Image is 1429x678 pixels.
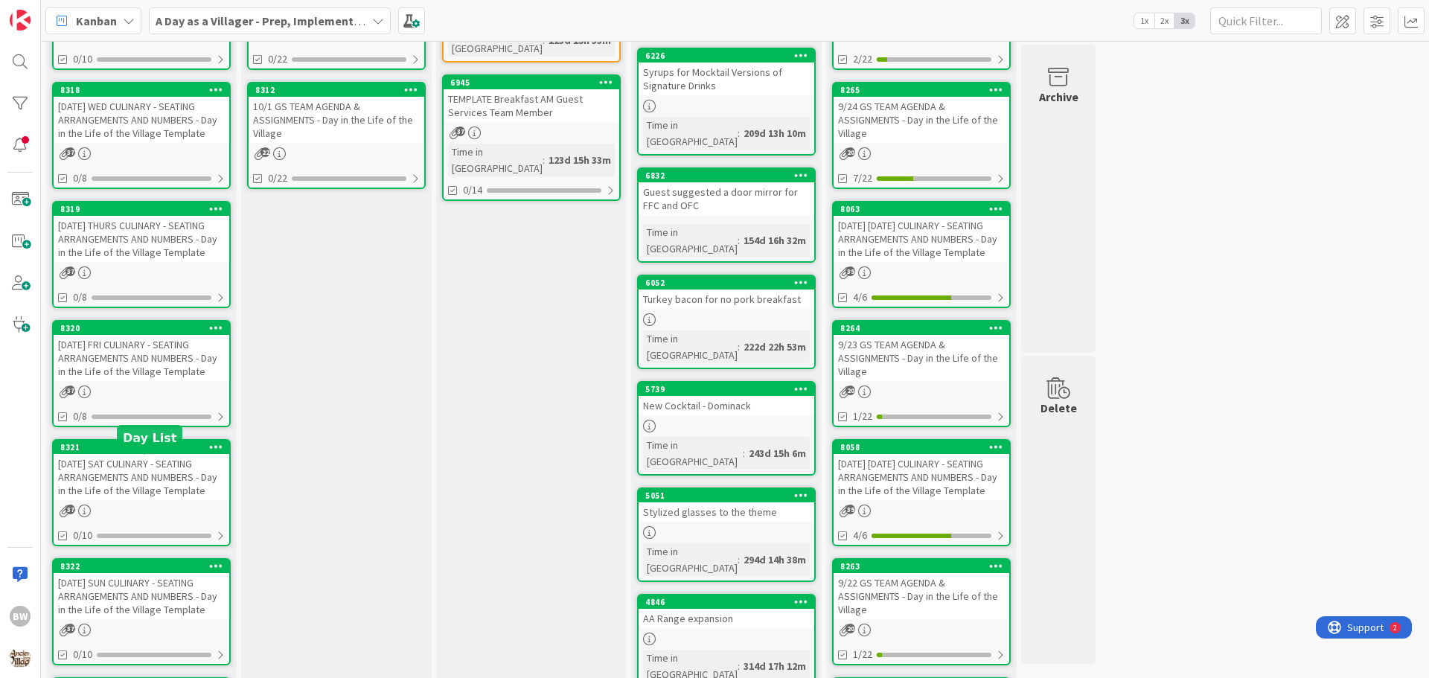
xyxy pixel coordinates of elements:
[54,216,229,262] div: [DATE] THURS CULINARY - SEATING ARRANGEMENTS AND NUMBERS - Day in the Life of the Village Template
[1134,13,1154,28] span: 1x
[643,330,738,363] div: Time in [GEOGRAPHIC_DATA]
[853,647,872,662] span: 1/22
[60,204,229,214] div: 8319
[745,445,810,461] div: 243d 15h 6m
[65,624,75,633] span: 37
[10,606,31,627] div: BW
[639,49,814,95] div: 6226Syrups for Mocktail Versions of Signature Drinks
[834,441,1009,500] div: 8058[DATE] [DATE] CULINARY - SEATING ARRANGEMENTS AND NUMBERS - Day in the Life of the Village Te...
[73,290,87,305] span: 0/8
[853,528,867,543] span: 4/6
[645,384,814,394] div: 5739
[738,551,740,568] span: :
[853,409,872,424] span: 1/22
[10,10,31,31] img: Visit kanbanzone.com
[54,202,229,216] div: 8319
[639,169,814,182] div: 6832
[639,609,814,628] div: AA Range expansion
[73,528,92,543] span: 0/10
[60,442,229,452] div: 8321
[639,489,814,522] div: 5051Stylized glasses to the theme
[645,278,814,288] div: 6052
[543,152,545,168] span: :
[639,276,814,290] div: 6052
[834,560,1009,573] div: 8263
[54,97,229,143] div: [DATE] WED CULINARY - SEATING ARRANGEMENTS AND NUMBERS - Day in the Life of the Village Template
[54,441,229,454] div: 8321
[463,182,482,198] span: 0/14
[834,454,1009,500] div: [DATE] [DATE] CULINARY - SEATING ARRANGEMENTS AND NUMBERS - Day in the Life of the Village Template
[639,290,814,309] div: Turkey bacon for no pork breakfast
[1210,7,1322,34] input: Quick Filter...
[65,266,75,276] span: 37
[73,51,92,67] span: 0/10
[845,386,855,395] span: 20
[845,505,855,514] span: 39
[73,409,87,424] span: 0/8
[738,125,740,141] span: :
[639,383,814,415] div: 5739New Cocktail - Dominack
[639,169,814,215] div: 6832Guest suggested a door mirror for FFC and OFC
[1174,13,1195,28] span: 3x
[1039,88,1078,106] div: Archive
[54,441,229,500] div: 8321[DATE] SAT CULINARY - SEATING ARRANGEMENTS AND NUMBERS - Day in the Life of the Village Template
[639,383,814,396] div: 5739
[840,204,1009,214] div: 8063
[54,454,229,500] div: [DATE] SAT CULINARY - SEATING ARRANGEMENTS AND NUMBERS - Day in the Life of the Village Template
[845,266,855,276] span: 39
[455,127,465,136] span: 37
[853,290,867,305] span: 4/6
[54,335,229,381] div: [DATE] FRI CULINARY - SEATING ARRANGEMENTS AND NUMBERS - Day in the Life of the Village Template
[54,202,229,262] div: 8319[DATE] THURS CULINARY - SEATING ARRANGEMENTS AND NUMBERS - Day in the Life of the Village Tem...
[738,232,740,249] span: :
[834,322,1009,381] div: 82649/23 GS TEAM AGENDA & ASSIGNMENTS - Day in the Life of the Village
[738,658,740,674] span: :
[740,658,810,674] div: 314d 17h 12m
[643,224,738,257] div: Time in [GEOGRAPHIC_DATA]
[1040,399,1077,417] div: Delete
[834,97,1009,143] div: 9/24 GS TEAM AGENDA & ASSIGNMENTS - Day in the Life of the Village
[123,431,176,445] h5: Day List
[743,445,745,461] span: :
[444,76,619,89] div: 6945
[845,624,855,633] span: 20
[73,647,92,662] span: 0/10
[645,597,814,607] div: 4846
[60,323,229,333] div: 8320
[834,573,1009,619] div: 9/22 GS TEAM AGENDA & ASSIGNMENTS - Day in the Life of the Village
[54,560,229,619] div: 8322[DATE] SUN CULINARY - SEATING ARRANGEMENTS AND NUMBERS - Day in the Life of the Village Template
[840,561,1009,572] div: 8263
[249,83,424,143] div: 831210/1 GS TEAM AGENDA & ASSIGNMENTS - Day in the Life of the Village
[740,125,810,141] div: 209d 13h 10m
[10,647,31,668] img: avatar
[268,170,287,186] span: 0/22
[639,276,814,309] div: 6052Turkey bacon for no pork breakfast
[249,97,424,143] div: 10/1 GS TEAM AGENDA & ASSIGNMENTS - Day in the Life of the Village
[853,170,872,186] span: 7/22
[834,83,1009,143] div: 82659/24 GS TEAM AGENDA & ASSIGNMENTS - Day in the Life of the Village
[840,85,1009,95] div: 8265
[834,202,1009,216] div: 8063
[77,6,81,18] div: 2
[639,502,814,522] div: Stylized glasses to the theme
[834,322,1009,335] div: 8264
[73,170,87,186] span: 0/8
[545,152,615,168] div: 123d 15h 33m
[840,323,1009,333] div: 8264
[645,51,814,61] div: 6226
[645,490,814,501] div: 5051
[260,147,270,157] span: 22
[834,216,1009,262] div: [DATE] [DATE] CULINARY - SEATING ARRANGEMENTS AND NUMBERS - Day in the Life of the Village Template
[54,560,229,573] div: 8322
[834,83,1009,97] div: 8265
[448,144,543,176] div: Time in [GEOGRAPHIC_DATA]
[639,49,814,63] div: 6226
[54,322,229,335] div: 8320
[249,83,424,97] div: 8312
[834,441,1009,454] div: 8058
[845,147,855,157] span: 20
[450,77,619,88] div: 6945
[54,83,229,97] div: 8318
[31,2,68,20] span: Support
[639,489,814,502] div: 5051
